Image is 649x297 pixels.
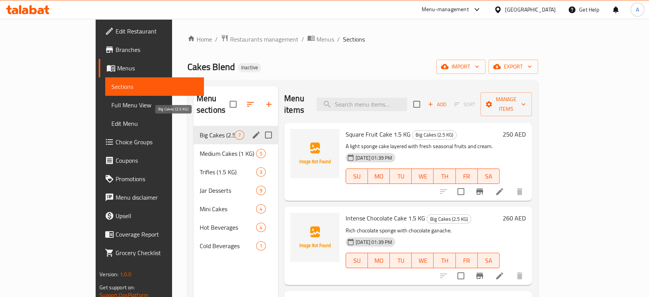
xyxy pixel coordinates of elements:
span: Choice Groups [116,137,198,147]
div: Inactive [238,63,261,72]
a: Promotions [99,170,204,188]
p: A light sponge cake layered with fresh seasonal fruits and cream. [346,142,500,151]
div: Medium Cakes (1 KG)5 [194,144,278,163]
h6: 250 AED [503,129,526,140]
span: 1 [257,242,265,250]
a: Menu disclaimer [99,188,204,207]
span: Promotions [116,174,198,184]
span: Restaurants management [230,35,298,44]
nav: Menu sections [194,123,278,258]
button: import [436,60,485,74]
span: Select to update [453,268,469,284]
span: Menu disclaimer [116,193,198,202]
span: FR [459,171,475,182]
span: Big Cakes (2.5 KG) [412,130,456,139]
span: Upsell [116,211,198,220]
span: Full Menu View [111,100,198,110]
button: FR [456,169,478,184]
a: Restaurants management [221,34,298,44]
span: Version: [99,269,118,279]
span: Edit Restaurant [116,27,198,36]
span: 4 [257,205,265,213]
button: TH [434,253,455,268]
span: SU [349,171,365,182]
span: 1.0.0 [120,269,132,279]
button: Manage items [480,92,532,116]
span: MO [371,171,387,182]
div: items [256,167,266,177]
span: Square Fruit Cake 1.5 KG [346,128,411,140]
span: Manage items [487,95,526,114]
span: WE [415,255,430,266]
a: Sections [105,77,204,96]
a: Choice Groups [99,133,204,151]
span: FR [459,255,475,266]
li: / [301,35,304,44]
span: Select section [409,96,425,112]
button: SU [346,169,368,184]
h2: Menu items [284,93,307,116]
span: Jar Desserts [200,186,256,195]
span: TU [393,171,409,182]
div: [GEOGRAPHIC_DATA] [505,5,556,14]
span: SU [349,255,365,266]
button: Add [425,98,449,110]
span: TU [393,255,409,266]
span: MO [371,255,387,266]
span: Hot Beverages [200,223,256,232]
a: Grocery Checklist [99,244,204,262]
img: Intense Chocolate Cake 1.5 KG [290,213,339,262]
span: TH [437,171,452,182]
span: Intense Chocolate Cake 1.5 KG [346,212,425,224]
a: Coupons [99,151,204,170]
div: Big Cakes (2.5 KG) [412,130,457,140]
span: Edit Menu [111,119,198,128]
span: Add item [425,98,449,110]
li: / [337,35,340,44]
span: Grocery Checklist [116,248,198,257]
button: TH [434,169,455,184]
span: Sort sections [241,95,260,113]
div: items [256,223,266,232]
button: Branch-specific-item [470,182,489,201]
span: Add [427,100,447,109]
span: Select to update [453,184,469,200]
div: Jar Desserts9 [194,181,278,200]
div: Hot Beverages4 [194,218,278,237]
div: Cold Beverages1 [194,237,278,255]
span: Coupons [116,156,198,165]
h2: Menu sections [197,93,230,116]
button: MO [368,253,390,268]
span: [DATE] 01:39 PM [353,239,395,246]
button: FR [456,253,478,268]
a: Upsell [99,207,204,225]
a: Menus [307,34,334,44]
input: search [316,98,407,111]
img: Square Fruit Cake 1.5 KG [290,129,339,178]
a: Full Menu View [105,96,204,114]
span: Branches [116,45,198,54]
span: Medium Cakes (1 KG) [200,149,256,158]
button: SA [478,169,500,184]
button: export [488,60,538,74]
button: Add section [260,95,278,113]
a: Edit menu item [495,271,504,280]
a: Branches [99,40,204,59]
span: 4 [257,224,265,231]
div: Cold Beverages [200,241,256,250]
button: TU [390,169,412,184]
span: Select section first [449,98,480,110]
button: SA [478,253,500,268]
a: Edit Restaurant [99,22,204,40]
button: delete [510,267,529,285]
div: items [256,241,266,250]
a: Edit menu item [495,187,504,196]
nav: breadcrumb [187,34,538,44]
span: export [495,62,532,72]
li: / [215,35,218,44]
a: Menus [99,59,204,77]
span: Big Cakes (2.5 KG) [427,215,471,224]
